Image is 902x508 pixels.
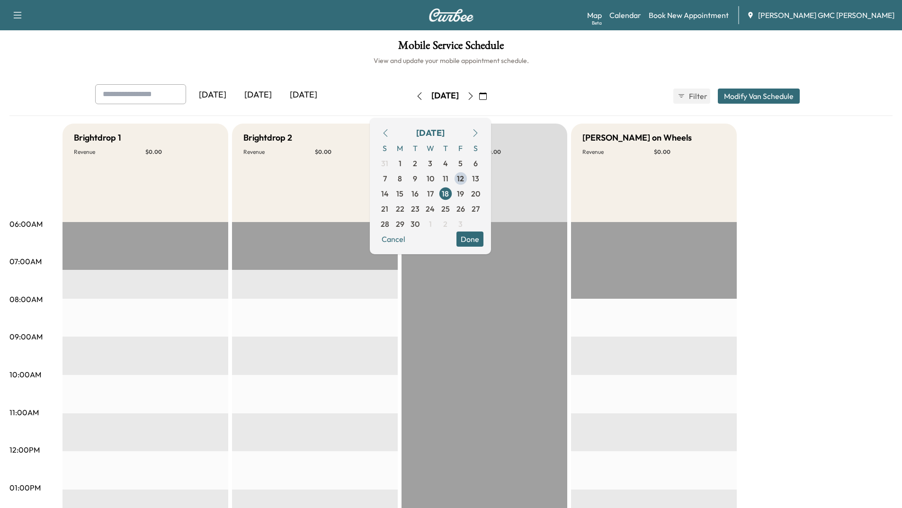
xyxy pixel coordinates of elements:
h1: Mobile Service Schedule [9,40,893,56]
p: 11:00AM [9,407,39,418]
div: [DATE] [281,84,326,106]
span: 1 [399,158,402,169]
span: [PERSON_NAME] GMC [PERSON_NAME] [758,9,894,21]
h5: Brightdrop 2 [243,131,292,144]
span: 10 [427,173,434,184]
img: Curbee Logo [429,9,474,22]
p: Revenue [582,148,654,156]
span: 12 [457,173,464,184]
span: 24 [426,203,435,214]
p: 07:00AM [9,256,42,267]
p: $ 0.00 [145,148,217,156]
span: 26 [456,203,465,214]
h6: View and update your mobile appointment schedule. [9,56,893,65]
a: Calendar [609,9,641,21]
span: 16 [411,188,419,199]
button: Filter [673,89,710,104]
div: [DATE] [431,90,459,102]
span: 29 [396,218,404,230]
div: [DATE] [235,84,281,106]
span: 11 [443,173,448,184]
span: 31 [381,158,388,169]
p: $ 0.00 [315,148,386,156]
span: 19 [457,188,464,199]
span: 23 [411,203,420,214]
button: Cancel [377,232,410,247]
h5: Brightdrop 1 [74,131,121,144]
span: 6 [473,158,478,169]
span: 4 [443,158,448,169]
div: [DATE] [416,126,445,140]
span: 18 [442,188,449,199]
span: 3 [458,218,463,230]
p: 06:00AM [9,218,43,230]
span: T [408,141,423,156]
span: 27 [472,203,480,214]
span: F [453,141,468,156]
span: 8 [398,173,402,184]
p: Revenue [74,148,145,156]
button: Modify Van Schedule [718,89,800,104]
span: 1 [429,218,432,230]
div: [DATE] [190,84,235,106]
span: 22 [396,203,404,214]
p: 12:00PM [9,444,40,455]
span: 7 [383,173,387,184]
span: S [468,141,483,156]
span: M [393,141,408,156]
span: 3 [428,158,432,169]
span: W [423,141,438,156]
span: 17 [427,188,434,199]
p: 09:00AM [9,331,43,342]
span: 2 [413,158,417,169]
span: 20 [471,188,480,199]
span: 9 [413,173,417,184]
span: Filter [689,90,706,102]
p: $ 0.00 [654,148,725,156]
div: Beta [592,19,602,27]
p: Revenue [243,148,315,156]
span: 13 [472,173,479,184]
span: 30 [411,218,420,230]
span: 15 [396,188,403,199]
span: 14 [381,188,389,199]
span: 21 [381,203,388,214]
span: S [377,141,393,156]
span: 25 [441,203,450,214]
a: MapBeta [587,9,602,21]
span: 2 [443,218,447,230]
span: 28 [381,218,389,230]
span: T [438,141,453,156]
button: Done [456,232,483,247]
p: 08:00AM [9,294,43,305]
p: 01:00PM [9,482,41,493]
p: 10:00AM [9,369,41,380]
p: $ 0.00 [484,148,556,156]
a: Book New Appointment [649,9,729,21]
h5: [PERSON_NAME] on Wheels [582,131,692,144]
span: 5 [458,158,463,169]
